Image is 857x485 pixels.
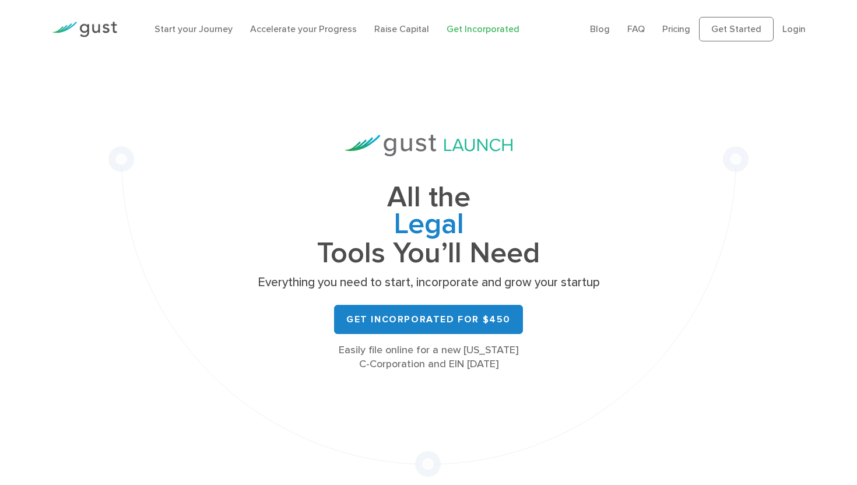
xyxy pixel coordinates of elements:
[254,211,603,240] span: Legal
[627,23,645,34] a: FAQ
[254,343,603,371] div: Easily file online for a new [US_STATE] C-Corporation and EIN [DATE]
[782,23,806,34] a: Login
[250,23,357,34] a: Accelerate your Progress
[345,135,512,156] img: Gust Launch Logo
[254,184,603,266] h1: All the Tools You’ll Need
[447,23,519,34] a: Get Incorporated
[662,23,690,34] a: Pricing
[334,305,523,334] a: Get Incorporated for $450
[699,17,774,41] a: Get Started
[590,23,610,34] a: Blog
[254,275,603,291] p: Everything you need to start, incorporate and grow your startup
[374,23,429,34] a: Raise Capital
[154,23,233,34] a: Start your Journey
[52,22,117,37] img: Gust Logo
